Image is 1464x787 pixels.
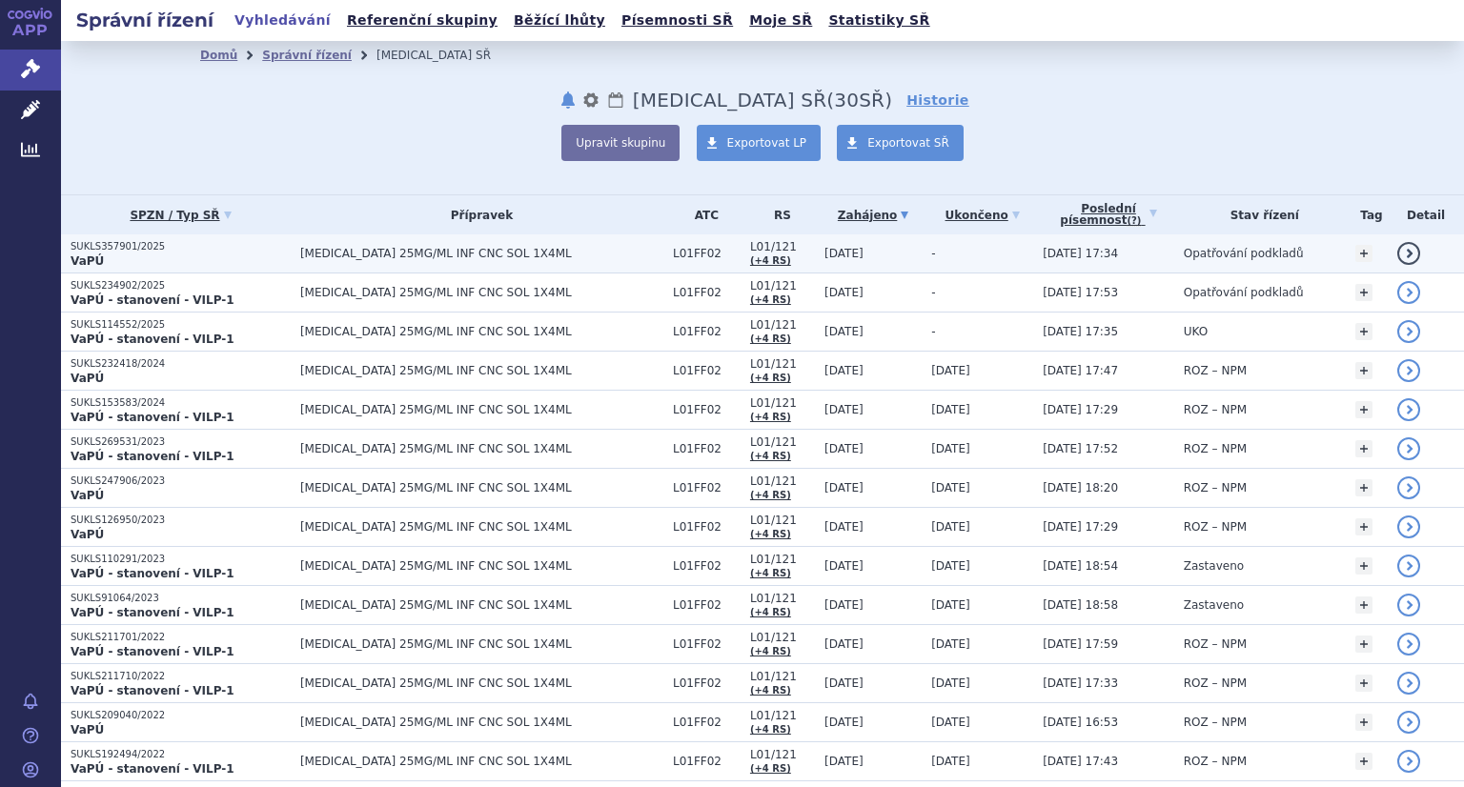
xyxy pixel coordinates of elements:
[663,195,741,234] th: ATC
[824,559,864,573] span: [DATE]
[300,637,663,651] span: [MEDICAL_DATA] 25MG/ML INF CNC SOL 1X4ML
[71,202,291,229] a: SPZN / Typ SŘ
[750,592,815,605] span: L01/121
[750,724,791,735] a: (+4 RS)
[1043,403,1118,416] span: [DATE] 17:29
[750,318,815,332] span: L01/121
[1397,711,1420,734] a: detail
[1346,195,1388,234] th: Tag
[750,646,791,656] a: (+4 RS)
[1043,364,1118,377] span: [DATE] 17:47
[824,520,864,534] span: [DATE]
[1355,284,1372,301] a: +
[300,755,663,768] span: [MEDICAL_DATA] 25MG/ML INF CNC SOL 1X4ML
[1397,750,1420,773] a: detail
[824,403,864,416] span: [DATE]
[750,412,791,422] a: (+4 RS)
[1184,637,1247,651] span: ROZ – NPM
[673,286,741,299] span: L01FF02
[673,676,741,690] span: L01FF02
[673,325,741,338] span: L01FF02
[616,8,739,33] a: Písemnosti SŘ
[673,403,741,416] span: L01FF02
[581,89,600,111] button: nastavení
[931,716,970,729] span: [DATE]
[673,442,741,455] span: L01FF02
[824,637,864,651] span: [DATE]
[750,474,815,488] span: L01/121
[71,450,234,463] strong: VaPÚ - stanovení - VILP-1
[1355,714,1372,731] a: +
[1184,520,1247,534] span: ROZ – NPM
[71,474,291,488] p: SUKLS247906/2023
[606,89,625,111] a: Lhůty
[824,325,864,338] span: [DATE]
[300,716,663,729] span: [MEDICAL_DATA] 25MG/ML INF CNC SOL 1X4ML
[71,684,234,697] strong: VaPÚ - stanovení - VILP-1
[1184,716,1247,729] span: ROZ – NPM
[71,514,291,527] p: SUKLS126950/2023
[1043,442,1118,455] span: [DATE] 17:52
[906,91,969,110] a: Historie
[1397,594,1420,616] a: detail
[300,325,663,338] span: [MEDICAL_DATA] 25MG/ML INF CNC SOL 1X4ML
[1184,676,1247,690] span: ROZ – NPM
[200,49,237,62] a: Domů
[824,755,864,768] span: [DATE]
[1397,515,1420,538] a: detail
[300,520,663,534] span: [MEDICAL_DATA] 25MG/ML INF CNC SOL 1X4ML
[1043,520,1118,534] span: [DATE] 17:29
[931,637,970,651] span: [DATE]
[1043,676,1118,690] span: [DATE] 17:33
[750,435,815,449] span: L01/121
[71,293,234,307] strong: VaPÚ - stanovení - VILP-1
[1397,281,1420,304] a: detail
[1127,215,1141,227] abbr: (?)
[673,247,741,260] span: L01FF02
[750,514,815,527] span: L01/121
[1184,755,1247,768] span: ROZ – NPM
[71,606,234,619] strong: VaPÚ - stanovení - VILP-1
[1184,286,1304,299] span: Opatřování podkladů
[931,755,970,768] span: [DATE]
[931,247,935,260] span: -
[1174,195,1346,234] th: Stav řízení
[743,8,818,33] a: Moje SŘ
[673,364,741,377] span: L01FF02
[1355,245,1372,262] a: +
[71,553,291,566] p: SUKLS110291/2023
[750,553,815,566] span: L01/121
[750,279,815,293] span: L01/121
[1184,481,1247,494] span: ROZ – NPM
[1043,559,1118,573] span: [DATE] 18:54
[750,748,815,761] span: L01/121
[61,7,229,33] h2: Správní řízení
[1043,195,1174,234] a: Poslednípísemnost(?)
[71,411,234,424] strong: VaPÚ - stanovení - VILP-1
[1397,320,1420,343] a: detail
[1397,672,1420,695] a: detail
[71,670,291,683] p: SUKLS211710/2022
[1355,323,1372,340] a: +
[559,89,578,111] button: notifikace
[824,286,864,299] span: [DATE]
[741,195,815,234] th: RS
[750,763,791,774] a: (+4 RS)
[1184,364,1247,377] span: ROZ – NPM
[750,294,791,305] a: (+4 RS)
[300,598,663,612] span: [MEDICAL_DATA] 25MG/ML INF CNC SOL 1X4ML
[1043,716,1118,729] span: [DATE] 16:53
[71,489,104,502] strong: VaPÚ
[291,195,663,234] th: Přípravek
[750,568,791,578] a: (+4 RS)
[633,89,826,111] span: Keytruda SŘ
[1043,325,1118,338] span: [DATE] 17:35
[824,247,864,260] span: [DATE]
[1184,403,1247,416] span: ROZ – NPM
[1355,440,1372,457] a: +
[300,364,663,377] span: [MEDICAL_DATA] 25MG/ML INF CNC SOL 1X4ML
[300,676,663,690] span: [MEDICAL_DATA] 25MG/ML INF CNC SOL 1X4ML
[508,8,611,33] a: Běžící lhůty
[826,89,892,111] span: ( SŘ)
[71,762,234,776] strong: VaPÚ - stanovení - VILP-1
